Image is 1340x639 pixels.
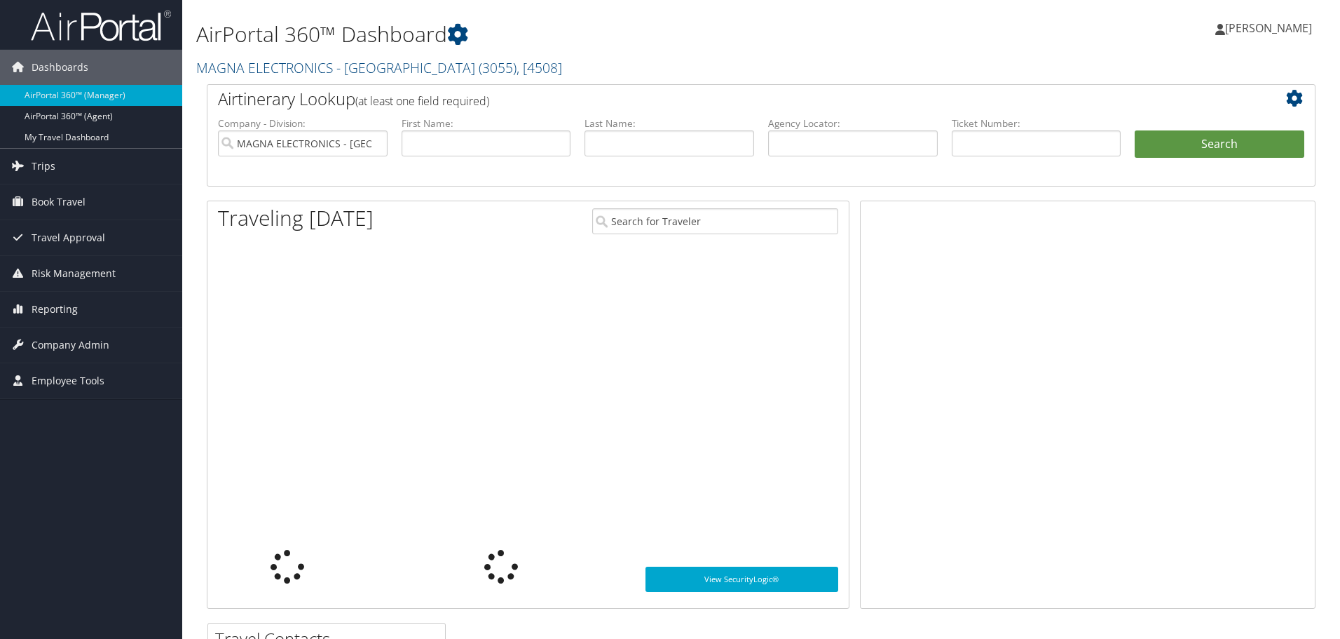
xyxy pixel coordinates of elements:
label: Ticket Number: [952,116,1121,130]
a: MAGNA ELECTRONICS - [GEOGRAPHIC_DATA] [196,58,562,77]
h1: AirPortal 360™ Dashboard [196,20,950,49]
span: , [ 4508 ] [517,58,562,77]
span: Book Travel [32,184,86,220]
label: Last Name: [584,116,754,130]
span: Trips [32,149,55,184]
span: (at least one field required) [355,93,489,109]
a: [PERSON_NAME] [1215,7,1326,49]
span: ( 3055 ) [479,58,517,77]
h1: Traveling [DATE] [218,203,374,233]
a: View SecurityLogic® [645,567,838,592]
span: Dashboards [32,50,88,85]
img: airportal-logo.png [31,9,171,42]
label: Company - Division: [218,116,388,130]
label: Agency Locator: [768,116,938,130]
span: [PERSON_NAME] [1225,20,1312,36]
button: Search [1135,130,1304,159]
h2: Airtinerary Lookup [218,87,1212,111]
span: Risk Management [32,256,116,291]
span: Travel Approval [32,220,105,255]
input: Search for Traveler [592,208,838,234]
span: Reporting [32,292,78,327]
span: Company Admin [32,328,109,363]
span: Employee Tools [32,363,104,398]
label: First Name: [402,116,571,130]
